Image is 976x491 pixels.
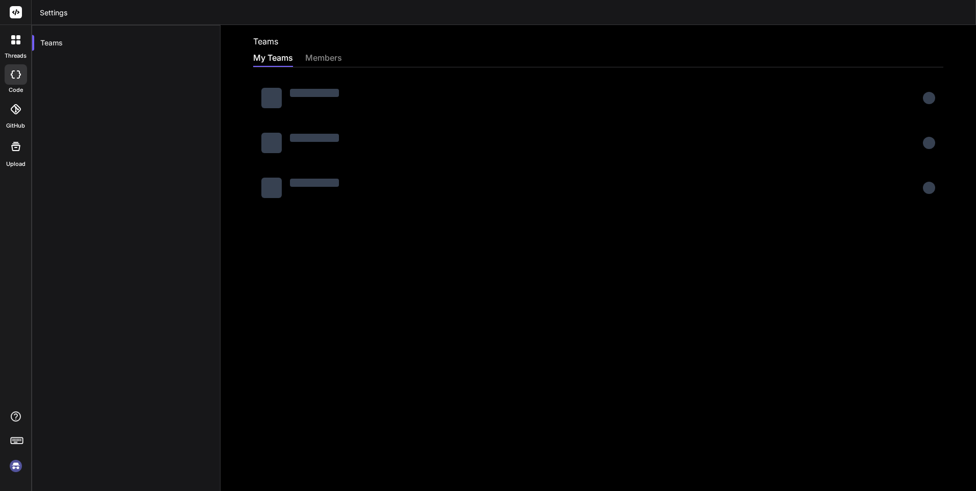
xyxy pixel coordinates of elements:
label: GitHub [6,121,25,130]
div: members [305,52,342,66]
h2: Teams [253,35,278,47]
label: threads [5,52,27,60]
div: My Teams [253,52,293,66]
img: signin [7,457,25,475]
label: code [9,86,23,94]
label: Upload [6,160,26,168]
div: Teams [32,32,220,54]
